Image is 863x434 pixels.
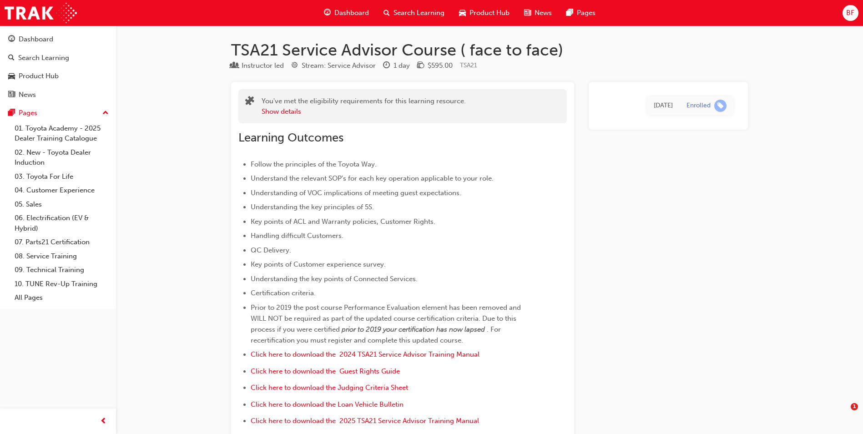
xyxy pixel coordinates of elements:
span: learningResourceType_INSTRUCTOR_LED-icon [231,62,238,70]
span: Certification criteria. [251,289,316,297]
span: News [535,8,552,18]
a: Click here to download the Judging Criteria Sheet [251,384,408,392]
span: money-icon [417,62,424,70]
div: You've met the eligibility requirements for this learning resource. [262,96,466,116]
span: Handling difficult Customers. [251,232,343,240]
span: puzzle-icon [245,97,254,107]
a: Click here to download the 2024 TSA21 Service Advisor Training Manual [251,350,479,358]
button: Pages [4,105,112,121]
div: Pages [19,108,37,118]
a: Search Learning [4,50,112,66]
h1: TSA21 Service Advisor Course ( face to face) [231,40,748,60]
span: Product Hub [469,8,510,18]
span: clock-icon [383,62,390,70]
span: pages-icon [8,109,15,117]
span: learningRecordVerb_ENROLL-icon [714,100,727,112]
span: . For recertification you must register and complete this updated course. [251,325,503,344]
div: Stream: Service Advisor [302,61,376,71]
span: Search Learning [394,8,444,18]
span: news-icon [524,7,531,19]
div: Duration [383,60,410,71]
a: All Pages [11,291,112,305]
span: Learning resource code [460,61,477,69]
button: DashboardSearch LearningProduct HubNews [4,29,112,105]
span: Key points of Customer experience survey. [251,260,386,268]
a: Dashboard [4,31,112,48]
span: 1 [851,403,858,410]
a: 10. TUNE Rev-Up Training [11,277,112,291]
a: 08. Service Training [11,249,112,263]
div: Stream [291,60,376,71]
span: prev-icon [100,416,107,427]
a: guage-iconDashboard [317,4,376,22]
div: Instructor led [242,61,284,71]
span: QC Delivery. [251,246,291,254]
div: $595.00 [428,61,453,71]
span: Pages [577,8,596,18]
span: car-icon [8,72,15,81]
span: pages-icon [566,7,573,19]
a: Click here to download the 2025 TSA21 Service Advisor Training Manual [251,417,479,425]
span: Key points of ACL and Warranty policies, Customer Rights. [251,217,435,226]
div: Search Learning [18,53,69,63]
a: Product Hub [4,68,112,85]
span: Understanding of VOC implications of meeting guest expectations. [251,189,461,197]
a: 06. Electrification (EV & Hybrid) [11,211,112,235]
div: Type [231,60,284,71]
a: search-iconSearch Learning [376,4,452,22]
div: Dashboard [19,34,53,45]
span: prior to 2019 your certification has now lapsed [342,325,485,333]
a: 04. Customer Experience [11,183,112,197]
span: search-icon [384,7,390,19]
iframe: Intercom live chat [832,403,854,425]
div: Product Hub [19,71,59,81]
span: Prior to 2019 the post course Performance Evaluation element has been removed and WILL NOT be req... [251,303,523,333]
span: Understanding the key points of Connected Services. [251,275,418,283]
a: pages-iconPages [559,4,603,22]
span: Understanding the key principles of 5S. [251,203,374,211]
div: Fri Sep 12 2025 12:12:57 GMT+1000 (Australian Eastern Standard Time) [654,101,673,111]
span: news-icon [8,91,15,99]
span: guage-icon [8,35,15,44]
span: Learning Outcomes [238,131,343,145]
span: guage-icon [324,7,331,19]
a: 09. Technical Training [11,263,112,277]
span: Dashboard [334,8,369,18]
span: target-icon [291,62,298,70]
a: 01. Toyota Academy - 2025 Dealer Training Catalogue [11,121,112,146]
span: BF [846,8,854,18]
span: search-icon [8,54,15,62]
a: News [4,86,112,103]
a: 02. New - Toyota Dealer Induction [11,146,112,170]
span: Follow the principles of the Toyota Way. [251,160,377,168]
a: Click here to download the Guest Rights Guide [251,367,400,375]
span: car-icon [459,7,466,19]
a: news-iconNews [517,4,559,22]
button: BF [843,5,858,21]
button: Show details [262,106,301,117]
a: Click here to download the Loan Vehicle Bulletin [251,400,404,409]
img: Trak [5,3,77,23]
a: 03. Toyota For Life [11,170,112,184]
a: 05. Sales [11,197,112,212]
span: up-icon [102,107,109,119]
div: 1 day [394,61,410,71]
a: car-iconProduct Hub [452,4,517,22]
div: Price [417,60,453,71]
div: Enrolled [686,101,711,110]
div: News [19,90,36,100]
a: 07. Parts21 Certification [11,235,112,249]
span: Understand the relevant SOP's for each key operation applicable to your role. [251,174,494,182]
